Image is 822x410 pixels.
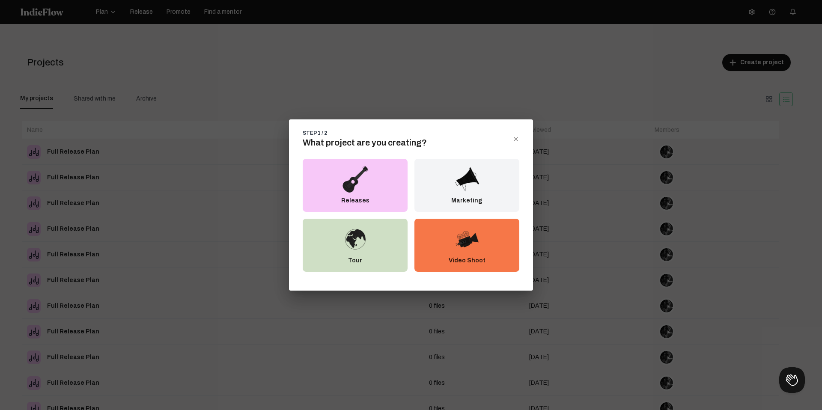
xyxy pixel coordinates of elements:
img: Tour.png [342,226,369,253]
div: close dialog [512,136,519,143]
iframe: Toggle Customer Support [779,367,805,393]
p: Marketing [451,196,482,205]
img: VideoShoot.png [453,226,481,253]
p: Releases [341,196,369,205]
p: Video Shoot [449,256,485,265]
span: What project are you creating? [303,136,427,147]
div: STEP 1 / 2 [303,130,327,137]
p: Tour [348,256,362,265]
img: Releases.png [342,166,369,193]
img: Marketing.png [453,166,481,193]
